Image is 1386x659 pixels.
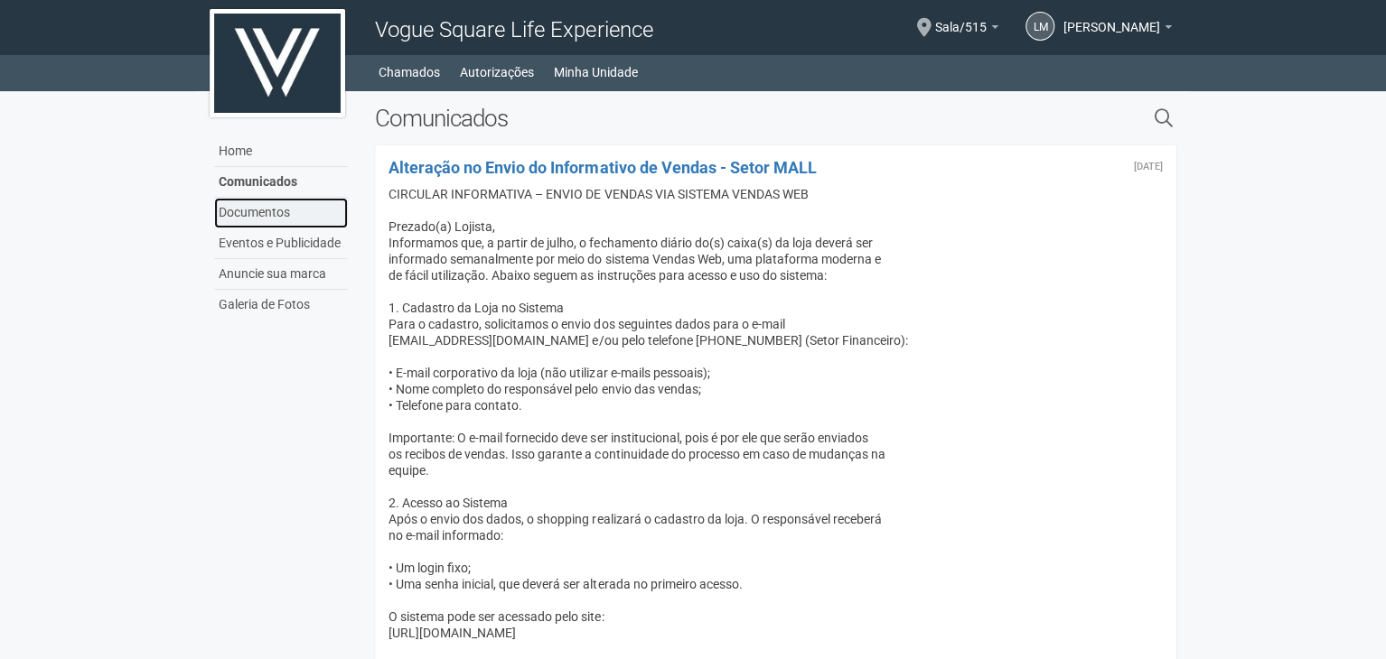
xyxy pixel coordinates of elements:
[1063,23,1172,37] a: [PERSON_NAME]
[214,290,348,320] a: Galeria de Fotos
[389,316,1163,332] div: Para o cadastro, solicitamos o envio dos seguintes dados para o e-mail
[214,198,348,228] a: Documentos
[389,430,1163,446] div: Importante: O e-mail fornecido deve ser institucional, pois é por ele que serão enviados
[389,397,1163,413] div: • Telefone para contato.
[375,105,969,132] h2: Comunicados
[214,136,348,167] a: Home
[389,511,1163,527] div: Após o envio dos dados, o shopping realizará o cadastro da loja. O responsável receberá
[389,365,1163,381] div: • E-mail corporativo da loja (não utilizar e-mails pessoais);
[389,235,1163,251] div: Informamos que, a partir de julho, o fechamento diário do(s) caixa(s) da loja deverá ser
[214,167,348,198] a: Comunicados
[1025,12,1054,41] a: LM
[389,608,1163,625] div: O sistema pode ser acessado pelo site:
[389,527,1163,543] div: no e-mail informado:
[1134,162,1163,172] div: Terça-feira, 15 de julho de 2025 às 12:29
[389,462,1163,478] div: equipe.
[1063,3,1160,34] span: LARA MILENA TRINDADE SCHMIDT PANDOLFI
[389,267,1163,283] div: de fácil utilização. Abaixo seguem as instruções para acesso e uso do sistema:
[389,625,1163,641] div: [URL][DOMAIN_NAME]
[554,60,638,85] a: Minha Unidade
[389,495,1163,511] div: 2. Acesso ao Sistema
[389,158,816,177] a: Alteração no Envio do Informativo de Vendas - Setor MALL
[389,186,1163,202] div: CIRCULAR INFORMATIVA – ENVIO DE VENDAS VIA SISTEMA VENDAS WEB
[460,60,534,85] a: Autorizações
[210,9,345,117] img: logo.jpg
[935,23,998,37] a: Sala/515
[389,381,1163,397] div: • Nome completo do responsável pelo envio das vendas;
[389,218,1163,235] div: Prezado(a) Lojista,
[375,17,652,42] span: Vogue Square Life Experience
[214,259,348,290] a: Anuncie sua marca
[389,446,1163,462] div: os recibos de vendas. Isso garante a continuidade do processo em caso de mudanças na
[935,3,987,34] span: Sala/515
[389,251,1163,267] div: informado semanalmente por meio do sistema Vendas Web, uma plataforma moderna e
[389,300,1163,316] div: 1. Cadastro da Loja no Sistema
[379,60,440,85] a: Chamados
[214,228,348,259] a: Eventos e Publicidade
[389,560,1163,576] div: • Um login fixo;
[389,332,1163,348] div: [EMAIL_ADDRESS][DOMAIN_NAME] e/ou pelo telefone [PHONE_NUMBER] (Setor Financeiro):
[389,576,1163,592] div: • Uma senha inicial, que deverá ser alterada no primeiro acesso.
